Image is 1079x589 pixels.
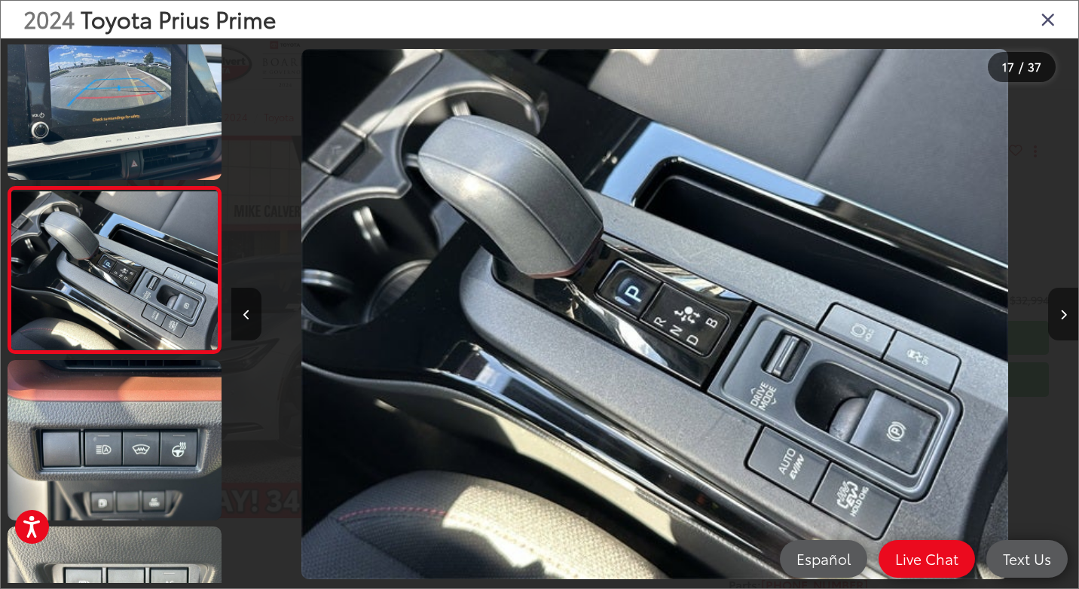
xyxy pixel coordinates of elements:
img: 2024 Toyota Prius Prime SE [301,49,1008,579]
span: 37 [1028,58,1041,75]
span: Live Chat [888,549,966,568]
span: 2024 [23,2,75,35]
button: Next image [1048,288,1078,340]
img: 2024 Toyota Prius Prime SE [9,191,219,349]
div: 2024 Toyota Prius Prime SE 16 [231,49,1078,579]
span: Text Us [995,549,1059,568]
span: Español [789,549,858,568]
span: / [1017,62,1025,72]
a: Text Us [986,540,1068,578]
a: Live Chat [879,540,975,578]
button: Previous image [231,288,261,340]
i: Close gallery [1041,9,1056,29]
a: Español [780,540,867,578]
span: Toyota Prius Prime [81,2,276,35]
span: 17 [1002,58,1014,75]
img: 2024 Toyota Prius Prime SE [5,359,224,522]
img: 2024 Toyota Prius Prime SE [5,18,224,182]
